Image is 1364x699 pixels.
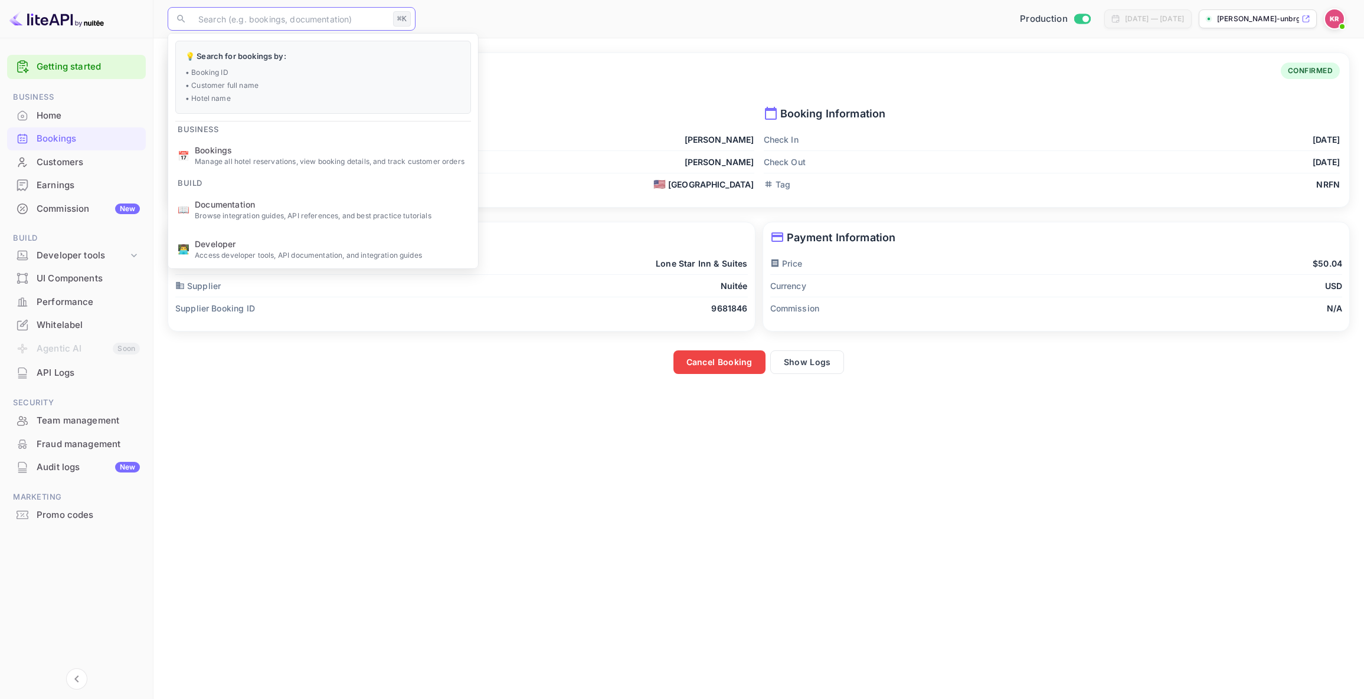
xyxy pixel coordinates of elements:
a: Customers [7,151,146,173]
span: Bookings [195,144,469,156]
div: Performance [7,291,146,314]
p: Commission [770,302,820,314]
div: Team management [37,414,140,428]
div: Switch to Sandbox mode [1015,12,1095,26]
span: 🇺🇸 [653,179,666,189]
p: Lone Star Inn & Suites [656,257,747,270]
p: 9681846 [711,302,747,314]
a: CommissionNew [7,198,146,219]
p: 📅 [178,148,189,162]
p: Currency [770,280,806,292]
a: Audit logsNew [7,456,146,478]
a: Fraud management [7,433,146,455]
a: Bookings [7,127,146,149]
div: Customers [7,151,146,174]
p: Supplier Booking ID [175,302,255,314]
input: Search (e.g. bookings, documentation) [191,7,388,31]
div: Fraud management [37,438,140,451]
button: Show Logs [770,350,845,374]
div: Developer tools [37,249,128,262]
p: [DATE] [1313,156,1340,168]
div: ⌘K [393,11,411,27]
img: Kobus Roux [1325,9,1344,28]
a: Whitelabel [7,314,146,336]
span: Developer [195,237,469,250]
p: Nuitée [721,280,748,292]
div: UI Components [37,272,140,285]
p: • Hotel name [185,93,461,103]
p: [PERSON_NAME] [685,133,754,146]
p: • Booking ID [185,67,461,77]
div: Commission [37,202,140,216]
p: Supplier [175,280,221,292]
div: New [115,204,140,214]
div: [DATE] — [DATE] [1125,14,1184,24]
p: Browse integration guides, API references, and best practice tutorials [195,210,469,221]
p: [PERSON_NAME] [685,156,754,168]
div: UI Components [7,267,146,290]
p: Access developer tools, API documentation, and integration guides [195,250,469,260]
img: LiteAPI logo [9,9,104,28]
p: Manage all hotel reservations, view booking details, and track customer orders [195,156,469,167]
div: Getting started [7,55,146,79]
a: Earnings [7,174,146,196]
div: New [115,462,140,472]
p: $50.04 [1313,257,1342,270]
div: Audit logs [37,461,140,474]
p: 📖 [178,202,189,216]
div: Bookings [7,127,146,150]
div: CommissionNew [7,198,146,221]
p: Booking Information [764,106,1340,122]
div: Audit logsNew [7,456,146,479]
a: Home [7,104,146,126]
span: Documentation [195,198,469,210]
p: • Customer full name [185,80,461,90]
p: NRFN [1316,178,1340,191]
div: Developer tools [7,245,146,266]
span: Build [7,232,146,245]
a: Team management [7,409,146,431]
p: Check Out [764,156,806,168]
div: API Logs [37,366,140,380]
span: Production [1020,12,1068,26]
p: 👨‍💻 [178,242,189,256]
div: Performance [37,296,140,309]
span: CONFIRMED [1281,65,1340,76]
a: Getting started [37,60,140,74]
div: [GEOGRAPHIC_DATA] [653,178,754,191]
a: API Logs [7,362,146,383]
p: USD [1325,280,1342,292]
p: N/A [1327,302,1342,314]
p: 💡 Search for bookings by: [185,51,461,63]
p: Price [770,257,803,270]
div: Customers [37,156,140,169]
a: Performance [7,291,146,313]
div: Whitelabel [7,314,146,337]
span: Business [168,117,228,136]
p: [DATE] [1313,133,1340,146]
span: Marketing [7,491,146,504]
p: [PERSON_NAME]-unbrg.[PERSON_NAME]... [1217,14,1299,24]
div: Team management [7,409,146,432]
span: Security [7,396,146,409]
div: Promo codes [7,504,146,527]
button: Cancel Booking [673,350,766,374]
div: Promo codes [37,508,140,522]
div: Earnings [37,179,140,192]
div: Earnings [7,174,146,197]
p: Payment Information [770,229,1343,245]
button: Collapse navigation [66,668,87,690]
div: Fraud management [7,433,146,456]
div: API Logs [7,362,146,385]
div: Bookings [37,132,140,146]
p: Check In [764,133,799,146]
span: Business [7,91,146,104]
div: Whitelabel [37,319,140,332]
div: Home [7,104,146,127]
p: Tag [764,178,790,191]
a: UI Components [7,267,146,289]
span: Build [168,171,212,190]
a: Promo codes [7,504,146,526]
div: Home [37,109,140,123]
